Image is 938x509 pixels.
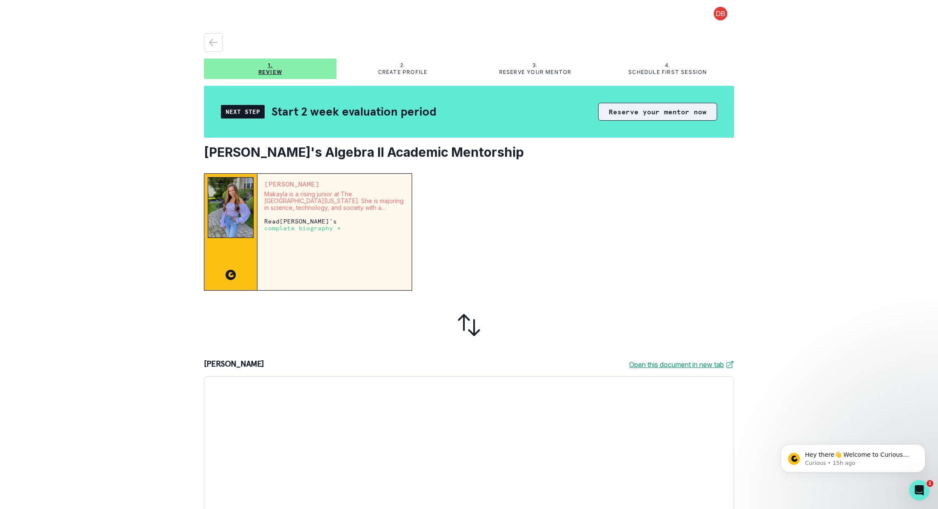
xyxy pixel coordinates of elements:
p: Schedule first session [628,69,707,76]
p: 3. [532,62,538,69]
p: 2. [400,62,405,69]
p: 4. [665,62,670,69]
img: Mentor Image [208,177,254,238]
div: Next Step [221,105,265,119]
p: Review [258,69,282,76]
p: Reserve your mentor [499,69,572,76]
p: Create profile [378,69,428,76]
p: Makayla is a rising junior at The [GEOGRAPHIC_DATA][US_STATE]. She is majoring in science, techno... [264,191,405,211]
iframe: Intercom live chat [909,480,930,501]
p: [PERSON_NAME] [264,181,405,187]
h2: Start 2 week evaluation period [271,104,436,119]
iframe: Intercom notifications message [768,427,938,486]
a: complete biography → [264,224,341,232]
p: [PERSON_NAME] [204,359,264,370]
button: Reserve your mentor now [598,103,717,121]
h2: [PERSON_NAME]'s Algebra II Academic Mentorship [204,144,734,160]
p: complete biography → [264,225,341,232]
img: CC image [226,270,236,280]
p: Read [PERSON_NAME] 's [264,218,405,232]
span: 1 [927,480,933,487]
button: profile picture [707,7,734,20]
a: Open this document in new tab [629,359,734,370]
p: 1. [268,62,273,69]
